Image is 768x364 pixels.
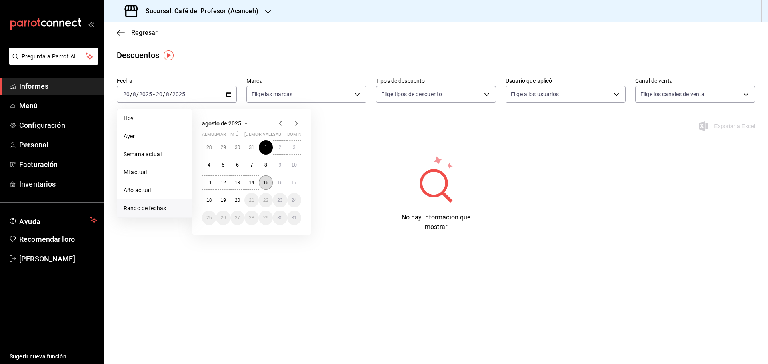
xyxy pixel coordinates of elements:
font: 27 [235,215,240,221]
font: 28 [249,215,254,221]
a: Pregunta a Parrot AI [6,58,98,66]
font: Mi actual [124,169,147,175]
abbr: 20 de agosto de 2025 [235,197,240,203]
abbr: 31 de agosto de 2025 [292,215,297,221]
abbr: jueves [244,132,292,140]
font: sab [273,132,281,137]
abbr: 19 de agosto de 2025 [220,197,226,203]
font: 18 [206,197,212,203]
button: 31 de julio de 2025 [244,140,258,155]
font: mar [216,132,226,137]
button: 9 de agosto de 2025 [273,158,287,172]
font: Elige tipos de descuento [381,91,442,97]
font: Marca [246,78,263,84]
input: ---- [172,91,186,97]
font: / [163,91,165,97]
font: Sucursal: Café del Profesor (Acanceh) [146,7,258,15]
font: 25 [206,215,212,221]
font: / [136,91,139,97]
font: 6 [236,162,239,168]
font: 21 [249,197,254,203]
font: 31 [292,215,297,221]
abbr: 21 de agosto de 2025 [249,197,254,203]
button: abrir_cajón_menú [88,21,94,27]
abbr: 16 de agosto de 2025 [277,180,282,185]
abbr: 4 de agosto de 2025 [208,162,210,168]
font: 17 [292,180,297,185]
font: Regresar [131,29,158,36]
font: 19 [220,197,226,203]
font: 30 [277,215,282,221]
abbr: 17 de agosto de 2025 [292,180,297,185]
abbr: 29 de julio de 2025 [220,145,226,150]
abbr: lunes [202,132,226,140]
button: 19 de agosto de 2025 [216,193,230,207]
button: 8 de agosto de 2025 [259,158,273,172]
input: -- [166,91,170,97]
font: Pregunta a Parrot AI [22,53,76,60]
img: Marcador de información sobre herramientas [164,50,174,60]
font: 29 [263,215,268,221]
font: 30 [235,145,240,150]
button: 10 de agosto de 2025 [287,158,301,172]
font: Elige a los usuarios [511,91,559,97]
font: Semana actual [124,151,162,157]
abbr: 7 de agosto de 2025 [250,162,253,168]
font: Sugerir nueva función [10,353,66,360]
input: -- [123,91,130,97]
font: 7 [250,162,253,168]
button: 28 de agosto de 2025 [244,211,258,225]
abbr: 28 de agosto de 2025 [249,215,254,221]
button: 1 de agosto de 2025 [259,140,273,155]
abbr: 5 de agosto de 2025 [222,162,225,168]
abbr: 13 de agosto de 2025 [235,180,240,185]
button: agosto de 2025 [202,119,251,128]
abbr: 3 de agosto de 2025 [293,145,296,150]
button: 5 de agosto de 2025 [216,158,230,172]
font: 9 [278,162,281,168]
font: 13 [235,180,240,185]
font: Personal [19,141,48,149]
font: agosto de 2025 [202,120,241,127]
font: 20 [235,197,240,203]
abbr: viernes [259,132,281,140]
button: 4 de agosto de 2025 [202,158,216,172]
abbr: 28 de julio de 2025 [206,145,212,150]
font: Canal de venta [635,78,673,84]
font: 11 [206,180,212,185]
font: Fecha [117,78,132,84]
font: 16 [277,180,282,185]
font: 10 [292,162,297,168]
font: Tipos de descuento [376,78,425,84]
abbr: 30 de agosto de 2025 [277,215,282,221]
button: 24 de agosto de 2025 [287,193,301,207]
button: 7 de agosto de 2025 [244,158,258,172]
abbr: 30 de julio de 2025 [235,145,240,150]
abbr: 11 de agosto de 2025 [206,180,212,185]
abbr: 24 de agosto de 2025 [292,197,297,203]
button: 29 de julio de 2025 [216,140,230,155]
font: 28 [206,145,212,150]
button: 11 de agosto de 2025 [202,175,216,190]
abbr: 14 de agosto de 2025 [249,180,254,185]
button: 30 de agosto de 2025 [273,211,287,225]
font: Elige los canales de venta [640,91,704,97]
font: [PERSON_NAME] [19,255,75,263]
button: 13 de agosto de 2025 [230,175,244,190]
button: 3 de agosto de 2025 [287,140,301,155]
font: Hoy [124,115,134,121]
button: 31 de agosto de 2025 [287,211,301,225]
button: 17 de agosto de 2025 [287,175,301,190]
abbr: 8 de agosto de 2025 [264,162,267,168]
font: 14 [249,180,254,185]
abbr: 6 de agosto de 2025 [236,162,239,168]
font: [DEMOGRAPHIC_DATA] [244,132,292,137]
button: 26 de agosto de 2025 [216,211,230,225]
font: 24 [292,197,297,203]
button: 15 de agosto de 2025 [259,175,273,190]
font: Elige las marcas [252,91,292,97]
font: Recomendar loro [19,235,75,243]
button: 18 de agosto de 2025 [202,193,216,207]
font: rivalizar [259,132,281,137]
